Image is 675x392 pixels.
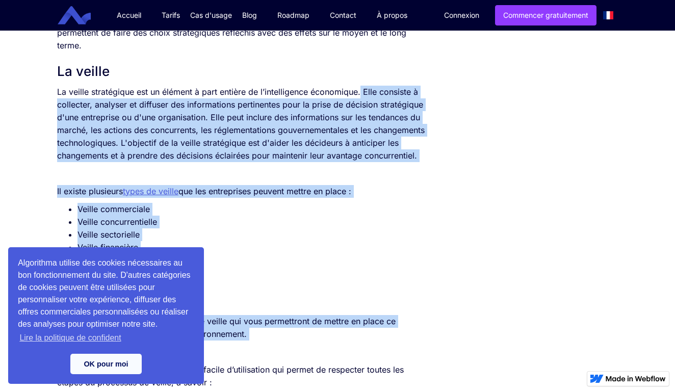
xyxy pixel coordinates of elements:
li: Veille réglementaire et juridique [77,267,428,279]
a: dismiss cookie message [70,354,142,374]
h2: La veille [57,62,428,81]
li: Veille commerciale [77,203,428,216]
a: types de veille [123,186,178,196]
li: Veille concurrentielle [77,216,428,228]
li: Veille sectorielle [77,228,428,241]
li: Veille technologique [77,254,428,267]
p: La veille stratégique est un élément à part entière de l’intelligence économique. Elle consiste à... [57,86,428,162]
div: Cas d'usage [190,10,232,20]
a: home [65,6,98,25]
a: Commencer gratuitement [495,5,596,25]
p: ‍ [57,346,428,358]
p: ‍ [57,297,428,310]
p: Il existe plusieurs que les entreprises peuvent mettre en place : [57,185,428,198]
p: est un logiciel de veille qui facile d’utilisation qui permet de respecter toutes les étapes du p... [57,363,428,389]
p: ‍ [57,167,428,180]
li: Veille image / e-réputation [77,279,428,292]
a: learn more about cookies [18,330,123,346]
li: Veille financière [77,241,428,254]
img: Made in Webflow [606,376,666,382]
div: cookieconsent [8,247,204,384]
a: Connexion [436,6,487,25]
span: Algorithma utilise des cookies nécessaires au bon fonctionnement du site. D'autres catégories de ... [18,257,194,346]
p: Il existe plusieurs logiciels ou outils de veille qui vous permettront de mettre en place ce proc... [57,315,428,341]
